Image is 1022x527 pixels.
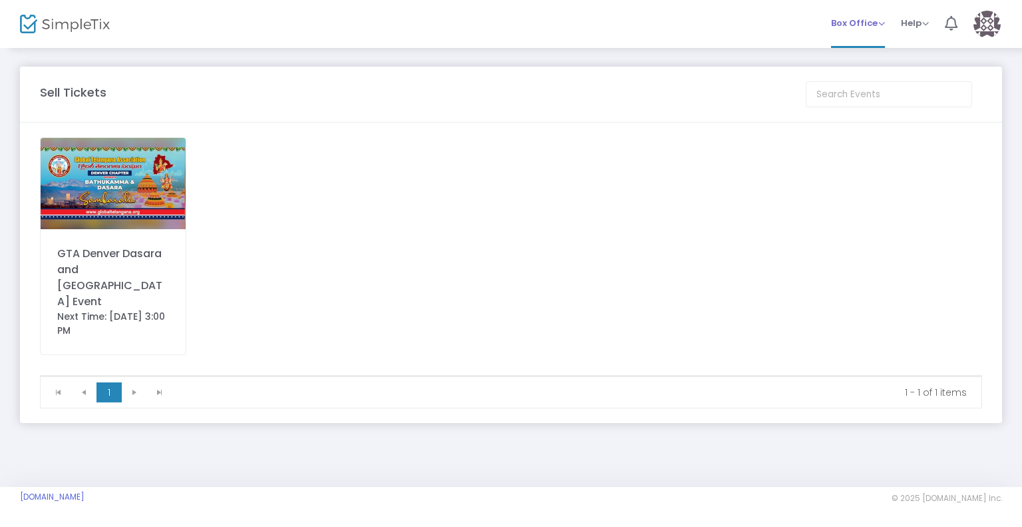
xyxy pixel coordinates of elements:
[41,138,186,229] img: 638916837926056815WhatsAppImage2024-08-11at18.03.142103033e.jpg
[806,81,972,107] input: Search Events
[182,386,967,399] kendo-pager-info: 1 - 1 of 1 items
[901,17,929,29] span: Help
[41,376,981,376] div: Data table
[57,246,169,310] div: GTA Denver Dasara and [GEOGRAPHIC_DATA] Event
[892,493,1002,504] span: © 2025 [DOMAIN_NAME] Inc.
[20,492,85,502] a: [DOMAIN_NAME]
[40,83,106,101] m-panel-title: Sell Tickets
[831,17,885,29] span: Box Office
[57,310,169,338] div: Next Time: [DATE] 3:00 PM
[96,382,122,402] span: Page 1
